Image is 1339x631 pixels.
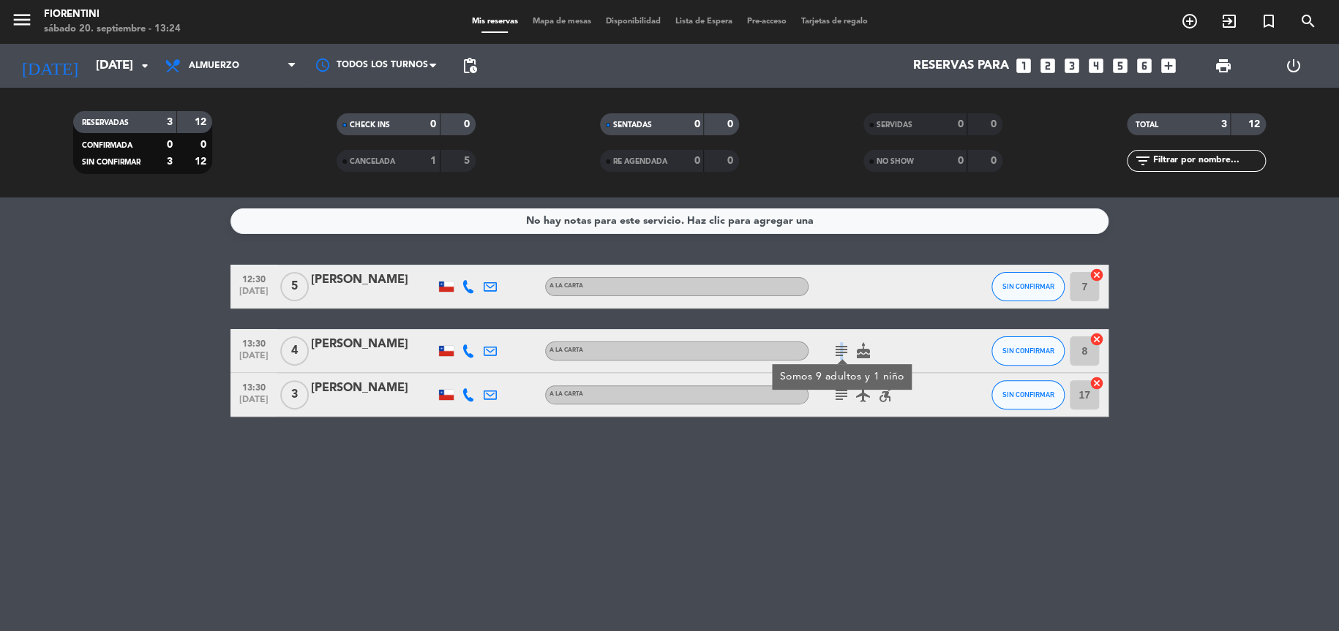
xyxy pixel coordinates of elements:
span: Pre-acceso [740,18,794,26]
span: TOTAL [1136,121,1158,129]
span: 5 [280,272,309,301]
span: pending_actions [461,57,479,75]
i: looks_one [1014,56,1033,75]
i: add_box [1159,56,1178,75]
span: 4 [280,336,309,366]
div: No hay notas para este servicio. Haz clic para agregar una [526,213,814,230]
span: Reservas para [913,59,1009,73]
strong: 0 [727,156,736,166]
div: Fiorentini [44,7,181,22]
span: CANCELADA [350,158,395,165]
span: Lista de Espera [668,18,740,26]
span: SIN CONFIRMAR [1002,282,1054,290]
i: filter_list [1134,152,1152,170]
button: menu [11,9,33,36]
div: [PERSON_NAME] [311,271,435,290]
strong: 0 [957,156,963,166]
span: Mis reservas [465,18,525,26]
span: SIN CONFIRMAR [1002,347,1054,355]
strong: 3 [1220,119,1226,129]
i: power_settings_new [1284,57,1302,75]
strong: 0 [957,119,963,129]
strong: 0 [430,119,436,129]
span: NO SHOW [877,158,914,165]
span: Disponibilidad [599,18,668,26]
span: RE AGENDADA [613,158,667,165]
span: SERVIDAS [877,121,912,129]
span: SIN CONFIRMAR [82,159,140,166]
i: cancel [1089,268,1104,282]
span: Tarjetas de regalo [794,18,875,26]
i: cancel [1089,332,1104,347]
div: Somos 9 adultos y 1 niño [780,369,904,385]
span: Mapa de mesas [525,18,599,26]
span: 13:30 [236,334,272,351]
span: RESERVADAS [82,119,129,126]
button: SIN CONFIRMAR [991,380,1065,409]
i: looks_6 [1135,56,1154,75]
div: LOG OUT [1259,44,1329,88]
strong: 0 [991,156,999,166]
i: menu [11,9,33,31]
button: SIN CONFIRMAR [991,272,1065,301]
strong: 0 [694,119,699,129]
i: cancel [1089,376,1104,390]
strong: 0 [464,119,473,129]
i: looks_4 [1087,56,1106,75]
span: [DATE] [236,395,272,412]
strong: 1 [430,156,436,166]
i: add_circle_outline [1181,12,1199,30]
span: Almuerzo [189,61,239,71]
i: cake [855,342,872,360]
i: airplanemode_active [855,386,872,404]
span: A LA CARTA [550,391,583,397]
span: 3 [280,380,309,409]
i: turned_in_not [1260,12,1278,30]
strong: 12 [195,117,209,127]
span: CHECK INS [350,121,390,129]
span: SENTADAS [613,121,652,129]
span: print [1215,57,1232,75]
strong: 0 [694,156,699,166]
span: SIN CONFIRMAR [1002,390,1054,398]
span: [DATE] [236,351,272,368]
i: search [1299,12,1317,30]
strong: 3 [167,156,173,167]
i: arrow_drop_down [136,57,154,75]
input: Filtrar por nombre... [1152,153,1265,169]
i: exit_to_app [1220,12,1238,30]
span: A LA CARTA [550,283,583,289]
span: CONFIRMADA [82,142,132,149]
i: looks_3 [1062,56,1081,75]
strong: 12 [195,156,209,167]
strong: 0 [167,140,173,150]
strong: 0 [727,119,736,129]
div: [PERSON_NAME] [311,335,435,354]
i: subject [833,342,850,360]
span: A LA CARTA [550,347,583,353]
span: 13:30 [236,378,272,395]
i: subject [833,386,850,404]
i: looks_two [1038,56,1057,75]
button: SIN CONFIRMAR [991,336,1065,366]
strong: 12 [1248,119,1263,129]
i: accessible_forward [877,386,894,404]
span: 12:30 [236,270,272,287]
strong: 0 [200,140,209,150]
strong: 5 [464,156,473,166]
i: [DATE] [11,50,89,82]
strong: 0 [991,119,999,129]
div: [PERSON_NAME] [311,379,435,398]
span: [DATE] [236,287,272,303]
i: looks_5 [1111,56,1130,75]
div: sábado 20. septiembre - 13:24 [44,22,181,37]
strong: 3 [167,117,173,127]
